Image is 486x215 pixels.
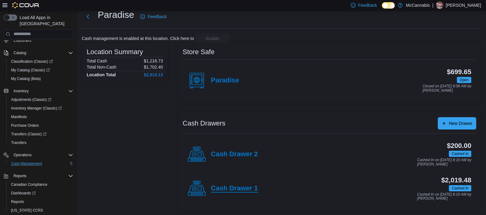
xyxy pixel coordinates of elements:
span: Purchase Orders [9,122,73,129]
p: $1,216.73 [144,58,163,63]
div: Krista Brumsey [436,2,443,9]
span: Customers [11,36,73,44]
span: Transfers [11,140,26,145]
a: Adjustments (Classic) [6,95,76,104]
button: Inventory [1,87,76,95]
span: Cash Management [9,160,73,167]
span: Classification (Classic) [9,58,73,65]
span: My Catalog (Classic) [9,66,73,74]
p: Cashed In on [DATE] 8:10 AM by [PERSON_NAME] [417,193,471,201]
button: disable [195,34,230,43]
h4: $2,919.13 [144,72,163,77]
span: Dashboards [9,189,73,197]
span: My Catalog (Beta) [9,75,73,82]
button: Reports [1,172,76,180]
a: My Catalog (Classic) [6,66,76,74]
span: Cashed In [452,151,468,157]
span: Open [457,77,471,83]
a: Purchase Orders [9,122,41,129]
span: Manifests [11,114,27,119]
span: Reports [9,198,73,205]
span: Inventory [11,87,73,95]
span: Purchase Orders [11,123,39,128]
span: Inventory [14,89,29,94]
a: Dashboards [9,189,38,197]
span: Canadian Compliance [11,182,47,187]
span: Cashed In [452,185,468,191]
button: Operations [1,151,76,159]
a: Classification (Classic) [6,57,76,66]
span: Cash Management [11,161,42,166]
p: Cashed In on [DATE] 8:10 AM by [PERSON_NAME] [417,158,471,166]
button: Inventory [11,87,31,95]
button: Purchase Orders [6,121,76,130]
a: Dashboards [6,189,76,197]
h3: Location Summary [87,48,143,56]
button: Cash Management [6,159,76,168]
h4: Paradise [211,77,239,85]
button: Transfers [6,138,76,147]
span: Cashed In [449,151,471,157]
span: Customers [14,38,31,43]
h4: Location Total [87,72,116,77]
button: Operations [11,151,34,159]
a: Adjustments (Classic) [9,96,54,103]
span: Adjustments (Classic) [11,97,51,102]
span: Reports [14,173,26,178]
img: Cova [12,2,40,8]
span: [US_STATE] CCRS [11,208,43,213]
a: Inventory Manager (Classic) [9,105,64,112]
span: Adjustments (Classic) [9,96,73,103]
button: Customers [1,36,76,45]
a: Customers [11,37,34,44]
a: Transfers [9,139,29,146]
span: Catalog [14,50,26,55]
button: Reports [11,172,29,180]
span: Reports [11,172,73,180]
span: Transfers [9,139,73,146]
p: | [432,2,433,9]
button: Reports [6,197,76,206]
p: [PERSON_NAME] [446,2,481,9]
a: My Catalog (Beta) [9,75,43,82]
h4: Cash Drawer 1 [211,185,258,193]
span: Manifests [9,113,73,121]
button: New Drawer [438,117,476,129]
a: Classification (Classic) [9,58,55,65]
span: Catalog [11,49,73,57]
span: Feedback [358,2,377,8]
a: Cash Management [9,160,45,167]
span: Load All Apps in [GEOGRAPHIC_DATA] [17,14,73,27]
p: Closed on [DATE] 8:08 AM by [PERSON_NAME] [422,84,471,93]
span: Inventory Manager (Classic) [9,105,73,112]
h3: $2,019.48 [441,177,471,184]
button: Canadian Compliance [6,180,76,189]
button: [US_STATE] CCRS [6,206,76,215]
span: Transfers (Classic) [11,132,46,137]
a: Transfers (Classic) [9,130,49,138]
span: Open [460,77,468,83]
span: Feedback [148,14,166,20]
button: Manifests [6,113,76,121]
span: Cashed In [449,185,471,191]
span: Dashboards [11,191,36,196]
p: McCannabis [406,2,430,9]
span: My Catalog (Classic) [11,68,50,73]
a: Inventory Manager (Classic) [6,104,76,113]
span: Washington CCRS [9,207,73,214]
button: Catalog [1,49,76,57]
button: Next [82,10,94,23]
h1: Paradise [98,9,134,21]
a: Feedback [138,10,169,23]
span: Classification (Classic) [11,59,53,64]
h6: Total Non-Cash [87,65,117,70]
button: My Catalog (Beta) [6,74,76,83]
span: disable [206,35,219,42]
h3: $200.00 [447,142,471,149]
p: Cash management is enabled at this location. Click here to [82,36,194,41]
h3: Cash Drawers [183,120,225,127]
span: Reports [11,199,24,204]
span: New Drawer [449,120,472,126]
span: My Catalog (Beta) [11,76,41,81]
